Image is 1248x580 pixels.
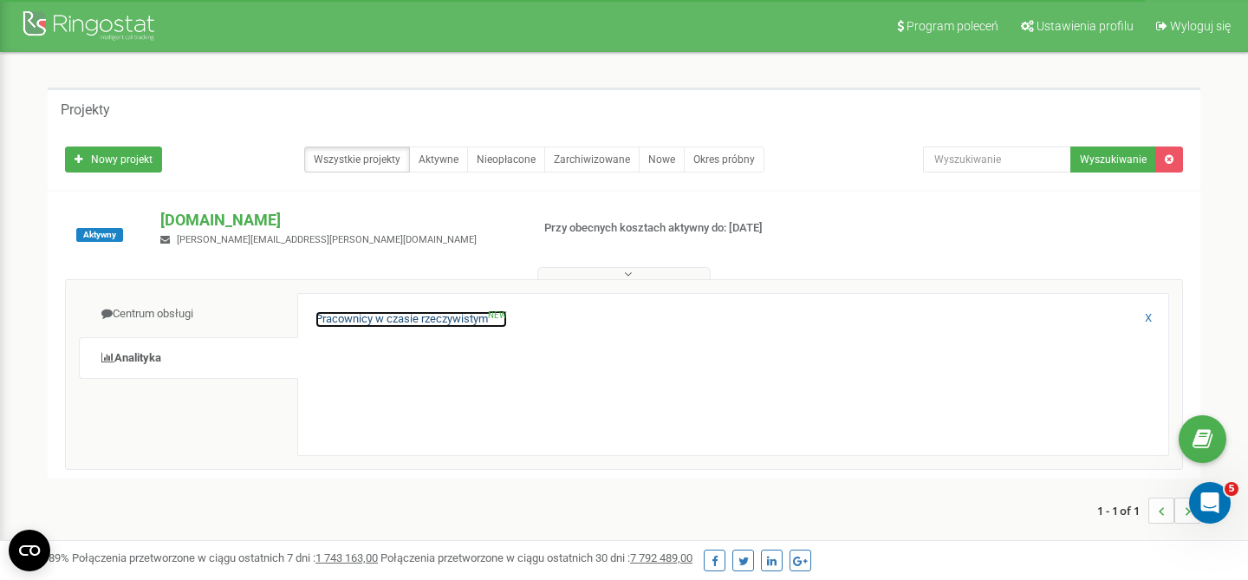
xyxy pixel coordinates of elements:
[544,220,804,237] p: Przy obecnych kosztach aktywny do: [DATE]
[79,337,298,380] a: Analityka
[639,147,685,173] a: Nowe
[76,228,123,242] span: Aktywny
[1097,480,1200,541] nav: ...
[380,551,692,564] span: Połączenia przetworzone w ciągu ostatnich 30 dni :
[72,551,378,564] span: Połączenia przetworzone w ciągu ostatnich 7 dni :
[79,293,298,336] a: Centrum obsługi
[315,551,378,564] u: 1 743 163,00
[467,147,545,173] a: Nieopłacone
[65,147,162,173] a: Nowy projekt
[177,234,477,245] span: [PERSON_NAME][EMAIL_ADDRESS][PERSON_NAME][DOMAIN_NAME]
[409,147,468,173] a: Aktywne
[1170,19,1231,33] span: Wyloguj się
[315,311,507,328] a: Pracownicy w czasie rzeczywistymNEW
[304,147,410,173] a: Wszystkie projekty
[61,102,110,118] h5: Projekty
[630,551,692,564] u: 7 792 489,00
[684,147,764,173] a: Okres próbny
[907,19,998,33] span: Program poleceń
[923,147,1071,173] input: Wyszukiwanie
[1145,310,1152,327] a: X
[544,147,640,173] a: Zarchiwizowane
[160,209,516,231] p: [DOMAIN_NAME]
[9,530,50,571] button: Open CMP widget
[1037,19,1134,33] span: Ustawienia profilu
[1070,147,1156,173] button: Wyszukiwanie
[1189,482,1231,524] iframe: Intercom live chat
[488,310,507,320] sup: NEW
[1097,498,1148,524] span: 1 - 1 of 1
[1225,482,1238,496] span: 5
